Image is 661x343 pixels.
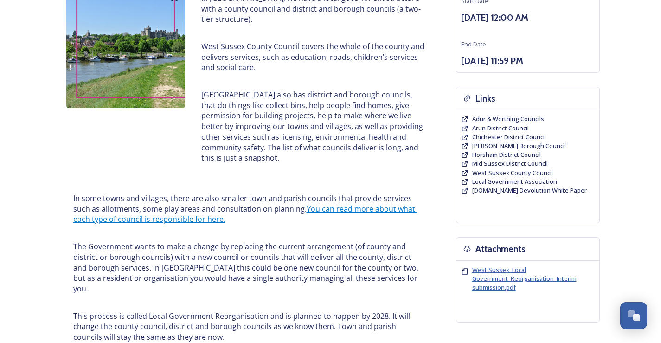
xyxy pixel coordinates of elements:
a: Local Government Association [472,177,557,186]
h3: [DATE] 11:59 PM [461,54,595,68]
span: [DOMAIN_NAME] Devolution White Paper [472,186,587,194]
span: End Date [461,40,486,48]
a: Arun District Council [472,124,529,133]
a: [PERSON_NAME] Borough Council [472,142,566,150]
span: Arun District Council [472,124,529,132]
a: Horsham District Council [472,150,541,159]
a: Chichester District Council [472,133,546,142]
p: [GEOGRAPHIC_DATA] also has district and borough councils, that do things like collect bins, help ... [201,90,425,163]
p: This process is called Local Government Reorganisation and is planned to happen by 2028. It will ... [73,311,426,343]
span: Mid Sussex District Council [472,159,548,168]
p: In some towns and villages, there are also smaller town and parish councils that provide services... [73,193,426,225]
span: West Sussex_Local Government_Reorganisation_Interim submission.pdf [472,265,577,291]
h3: [DATE] 12:00 AM [461,11,595,25]
p: West Sussex County Council covers the whole of the county and delivers services, such as educatio... [201,41,425,73]
a: Adur & Worthing Councils [472,115,544,123]
a: [DOMAIN_NAME] Devolution White Paper [472,186,587,195]
h3: Attachments [475,242,526,256]
button: Open Chat [620,302,647,329]
a: You can read more about what each type of council is responsible for here. [73,204,417,225]
a: West Sussex County Council [472,168,553,177]
h3: Links [475,92,495,105]
a: Mid Sussex District Council [472,159,548,168]
p: The Government wants to make a change by replacing the current arrangement (of county and distric... [73,241,426,294]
